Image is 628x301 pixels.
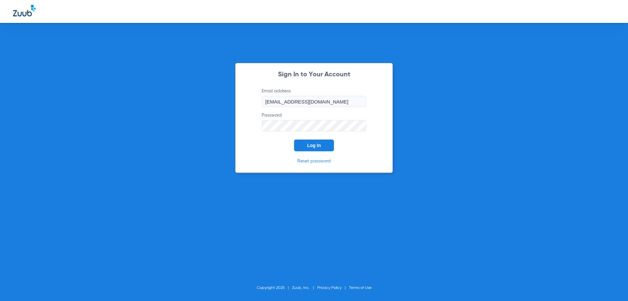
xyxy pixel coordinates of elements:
[13,5,36,16] img: Zuub Logo
[307,143,321,148] span: Log In
[262,120,366,131] input: Password
[349,286,372,290] a: Terms of Use
[262,112,366,131] label: Password
[317,286,341,290] a: Privacy Policy
[257,285,292,291] li: Copyright 2025
[292,285,317,291] li: Zuub, Inc.
[297,159,331,163] a: Reset password
[595,270,628,301] iframe: Chat Widget
[262,88,366,107] label: Email address
[262,96,366,107] input: Email address
[252,71,376,78] h2: Sign In to Your Account
[294,140,334,151] button: Log In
